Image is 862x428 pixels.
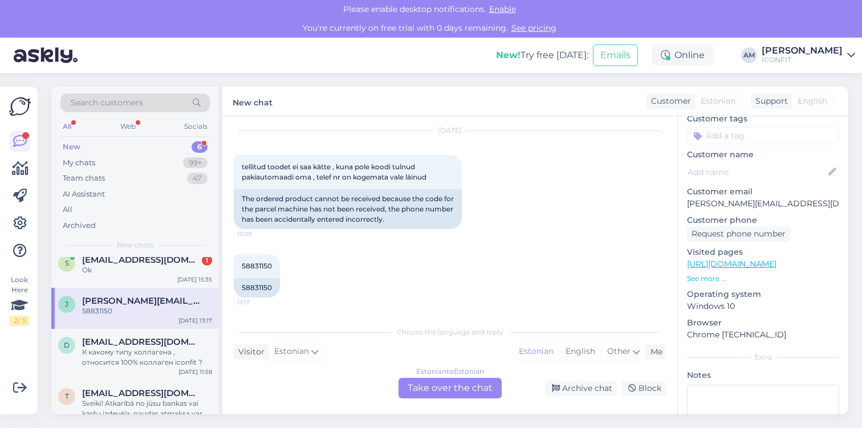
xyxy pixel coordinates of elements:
[71,97,143,109] span: Search customers
[82,347,212,368] div: К какому типу коллагена , относится 100% коллаген iconfit ?
[9,275,30,326] div: Look Here
[202,255,212,266] div: 1
[687,259,776,269] a: [URL][DOMAIN_NAME]
[508,23,560,33] a: See pricing
[65,392,69,401] span: t
[274,345,309,358] span: Estonian
[687,214,839,226] p: Customer phone
[399,378,502,398] div: Take over the chat
[762,46,855,64] a: [PERSON_NAME]ICONFIT
[82,388,201,398] span: toms1132@inbox.lv
[687,329,839,341] p: Chrome [TECHNICAL_ID]
[687,198,839,210] p: [PERSON_NAME][EMAIL_ADDRESS][DOMAIN_NAME]
[82,265,212,275] div: Ok
[646,346,662,358] div: Me
[64,341,70,349] span: d
[607,346,631,356] span: Other
[63,189,105,200] div: AI Assistant
[242,162,426,181] span: tellitud toodet ei saa kätte , kuna pole koodi tulnud pakiautomaadi oma , telef nr on kogemata va...
[545,381,617,396] div: Archive chat
[63,141,80,153] div: New
[233,93,273,109] label: New chat
[63,173,105,184] div: Team chats
[762,55,843,64] div: ICONFIT
[687,288,839,300] p: Operating system
[496,50,521,60] b: New!
[182,119,210,134] div: Socials
[60,119,74,134] div: All
[687,317,839,329] p: Browser
[63,157,95,169] div: My chats
[652,45,714,66] div: Online
[593,44,638,66] button: Emails
[798,95,827,107] span: English
[82,398,212,419] div: Sveiki! Atkarībā no jūsu bankas vai karšu izdevēja, naudas atmaksa var ilgt līdz 14 darba dienām....
[237,298,280,307] span: 13:17
[118,119,138,134] div: Web
[687,226,790,242] div: Request phone number
[688,166,826,178] input: Add name
[117,240,153,250] span: New chats
[234,278,280,297] div: 58831150
[486,4,519,14] span: Enable
[63,204,72,215] div: All
[687,274,839,284] p: See more ...
[234,189,462,229] div: The ordered product cannot be received because the code for the parcel machine has not been recei...
[687,246,839,258] p: Visited pages
[687,127,839,144] input: Add a tag
[82,255,201,265] span: seyfullaalkan01@gmail.com
[177,275,212,284] div: [DATE] 15:35
[687,113,839,125] p: Customer tags
[762,46,843,55] div: [PERSON_NAME]
[82,306,212,316] div: 58831150
[242,262,272,270] span: 58831150
[701,95,735,107] span: Estonian
[65,259,69,267] span: s
[192,141,208,153] div: 6
[234,327,666,337] div: Choose the language and reply
[416,366,484,377] div: Estonian to Estonian
[9,316,30,326] div: 2 / 3
[687,300,839,312] p: Windows 10
[183,157,208,169] div: 99+
[646,95,691,107] div: Customer
[513,343,559,360] div: Estonian
[9,96,31,117] img: Askly Logo
[234,125,666,136] div: [DATE]
[751,95,788,107] div: Support
[65,300,68,308] span: j
[63,220,96,231] div: Archived
[687,149,839,161] p: Customer name
[687,186,839,198] p: Customer email
[559,343,601,360] div: English
[687,369,839,381] p: Notes
[621,381,666,396] div: Block
[178,368,212,376] div: [DATE] 11:58
[741,47,757,63] div: AM
[187,173,208,184] div: 47
[82,337,201,347] span: denizzok@mail.ru
[178,316,212,325] div: [DATE] 13:17
[496,48,588,62] div: Try free [DATE]:
[687,352,839,362] div: Extra
[82,296,201,306] span: jane.tugevus@outlook.com
[234,346,265,358] div: Visitor
[237,230,280,238] span: 13:09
